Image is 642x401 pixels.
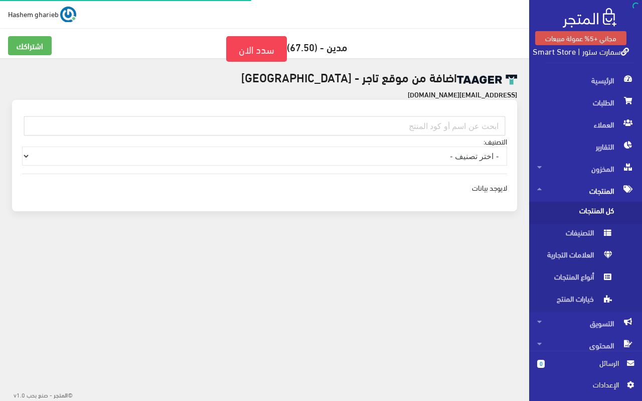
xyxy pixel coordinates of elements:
span: العلامات التجارية [537,246,613,268]
a: المخزون [529,158,642,180]
a: المحتوى [529,334,642,356]
a: اشتراكك [8,36,52,55]
img: . [563,8,616,28]
span: المخزون [537,158,634,180]
span: التسويق [537,312,634,334]
span: العملاء [537,113,634,136]
a: ... Hashem gharieb [8,6,76,22]
a: العملاء [529,113,642,136]
a: الرئيسية [529,69,642,91]
span: - صنع بحب v1.0 [14,389,52,400]
a: العلامات التجارية [529,246,642,268]
a: أنواع المنتجات [529,268,642,290]
span: التقارير [537,136,634,158]
strong: المتجر [54,390,68,399]
a: الطلبات [529,91,642,113]
span: خيارات المنتج [537,290,613,312]
div: التصنيف: [12,100,517,211]
strong: [EMAIL_ADDRESS][DOMAIN_NAME] [408,89,517,99]
a: التصنيفات [529,224,642,246]
span: المنتجات [537,180,634,202]
span: Hashem gharieb [8,8,59,20]
span: كل المنتجات [537,202,613,224]
h5: مدين - (67.50) [8,36,521,62]
a: المنتجات [529,180,642,202]
h2: اضافة من موقع تاجر - [GEOGRAPHIC_DATA] [12,70,517,85]
a: مجاني +5% عمولة مبيعات [535,31,626,45]
span: التصنيفات [537,224,613,246]
a: التقارير [529,136,642,158]
span: الرسائل [553,357,619,368]
div: © [4,388,73,401]
span: الرئيسية [537,69,634,91]
span: الطلبات [537,91,634,113]
span: المحتوى [537,334,634,356]
input: ابحث عن اسم أو كود المنتج [24,116,505,136]
a: خيارات المنتج [529,290,642,312]
a: 0 الرسائل [537,357,634,379]
div: لايوجد بيانات [22,182,507,193]
a: سمارت ستور | Smart Store [533,44,629,58]
img: ... [60,7,76,23]
span: اﻹعدادات [545,379,618,390]
span: أنواع المنتجات [537,268,613,290]
a: اﻹعدادات [537,379,634,395]
img: taager-logo-original.svg [457,74,517,85]
a: سدد الان [226,36,287,62]
span: 0 [537,360,545,368]
a: كل المنتجات [529,202,642,224]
